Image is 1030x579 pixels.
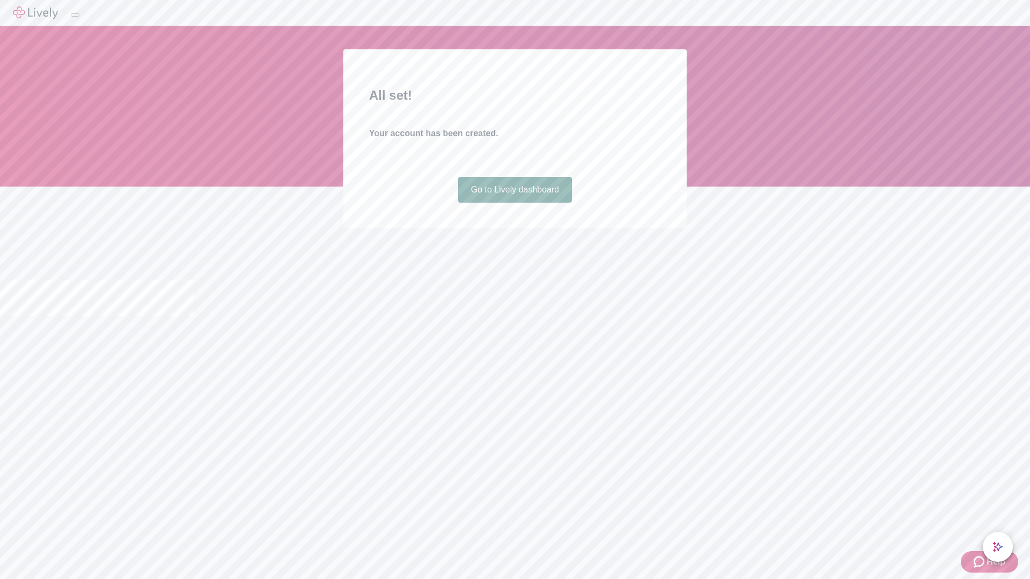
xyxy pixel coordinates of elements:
[987,555,1005,568] span: Help
[961,551,1018,573] button: Zendesk support iconHelp
[992,541,1003,552] svg: Lively AI Assistant
[369,127,661,140] h4: Your account has been created.
[983,532,1013,562] button: chat
[71,13,79,17] button: Log out
[974,555,987,568] svg: Zendesk support icon
[13,6,58,19] img: Lively
[458,177,572,203] a: Go to Lively dashboard
[369,86,661,105] h2: All set!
